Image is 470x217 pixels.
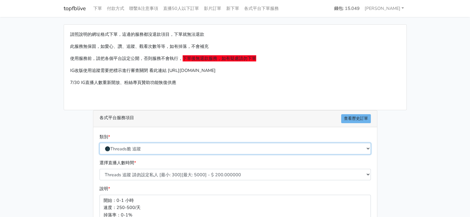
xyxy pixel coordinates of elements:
a: [PERSON_NAME] [362,2,407,15]
a: 各式平台下單服務 [242,2,281,15]
span: 下單後無退款服務，如有疑慮請勿下單 [183,55,256,61]
a: 錢包: 15.049 [332,2,362,15]
p: 請照說明的網址格式下單，這邊的服務都沒退款項目，下單就無法退款 [70,31,400,38]
label: 選擇直播人數時間 [100,159,136,166]
label: 類別 [100,133,110,140]
p: IG改版使用追蹤需要把標示進行審查關閉 看此連結 [URL][DOMAIN_NAME] [70,67,400,74]
a: topfblive [64,2,86,15]
a: 直播50人以下訂單 [161,2,201,15]
a: 聯繫&注意事項 [127,2,161,15]
a: 下單 [91,2,104,15]
p: 7/30 IG直播人數重新開放、粉絲專頁贊助功能恢復供應 [70,79,400,86]
p: 此服務無保固，如愛心、讚、追蹤、觀看次數等等，如有掉落，不會補充 [70,43,400,50]
a: 影片訂單 [201,2,224,15]
a: 查看歷史訂單 [341,114,371,123]
strong: 錢包: 15.049 [334,5,360,11]
div: 各式平台服務項目 [93,111,377,127]
label: 說明 [100,185,110,192]
a: 新下單 [224,2,242,15]
a: 付款方式 [104,2,127,15]
p: 使用服務前，請把各個平台設定公開，否則服務不會執行， [70,55,400,62]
